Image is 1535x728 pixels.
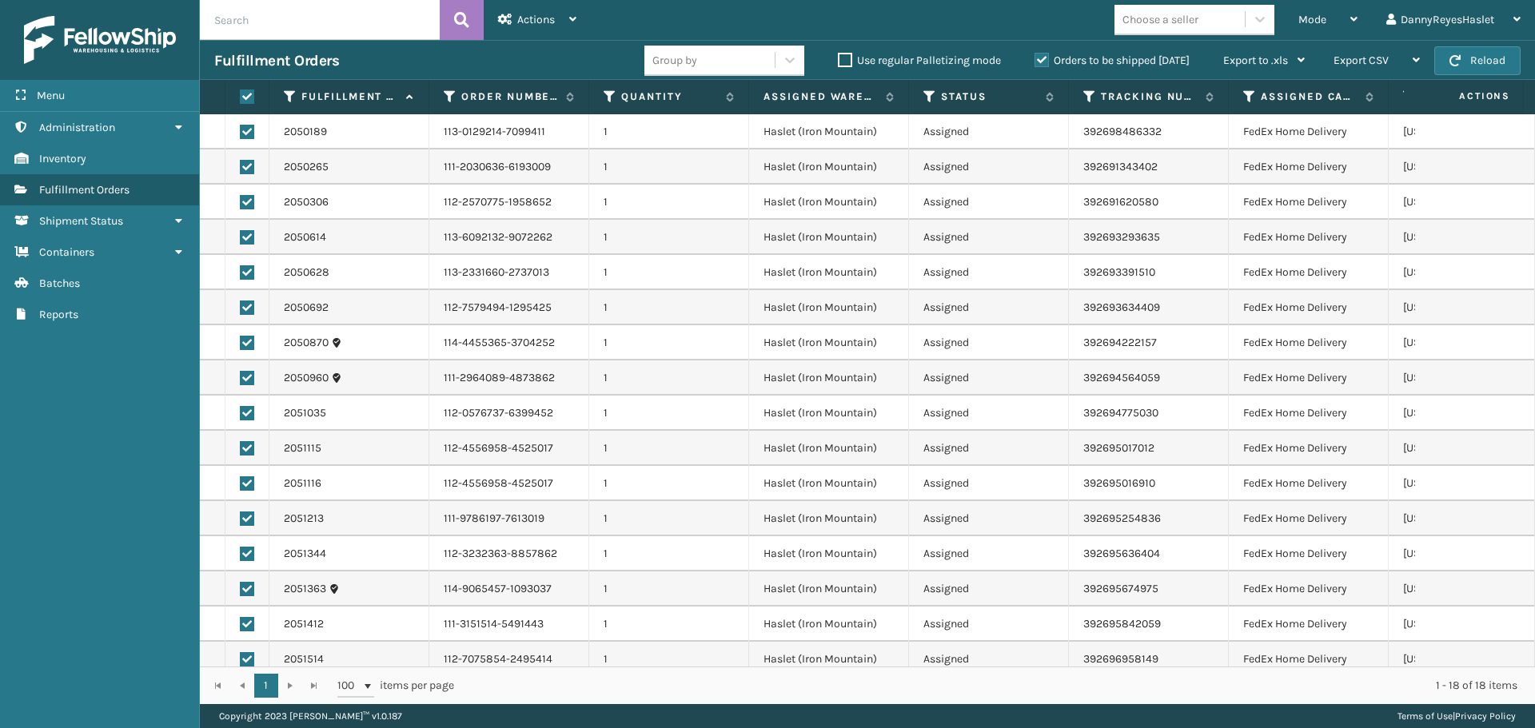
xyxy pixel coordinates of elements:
[429,501,589,536] td: 111-9786197-7613019
[1229,607,1389,642] td: FedEx Home Delivery
[621,90,718,104] label: Quantity
[39,152,86,165] span: Inventory
[749,642,909,677] td: Haslet (Iron Mountain)
[284,229,326,245] a: 2050614
[37,89,65,102] span: Menu
[1229,185,1389,220] td: FedEx Home Delivery
[1083,406,1158,420] a: 392694775030
[1083,230,1160,244] a: 392693293635
[461,90,558,104] label: Order Number
[1223,54,1288,67] span: Export to .xls
[1035,54,1190,67] label: Orders to be shipped [DATE]
[337,674,454,698] span: items per page
[39,214,123,228] span: Shipment Status
[254,674,278,698] a: 1
[909,431,1069,466] td: Assigned
[39,121,115,134] span: Administration
[909,255,1069,290] td: Assigned
[1229,220,1389,255] td: FedEx Home Delivery
[589,571,749,607] td: 1
[749,185,909,220] td: Haslet (Iron Mountain)
[909,290,1069,325] td: Assigned
[429,185,589,220] td: 112-2570775-1958652
[1229,360,1389,396] td: FedEx Home Delivery
[1083,441,1154,455] a: 392695017012
[1101,90,1198,104] label: Tracking Number
[749,255,909,290] td: Haslet (Iron Mountain)
[429,360,589,396] td: 111-2964089-4873862
[39,183,130,197] span: Fulfillment Orders
[1083,195,1158,209] a: 392691620580
[749,466,909,501] td: Haslet (Iron Mountain)
[909,114,1069,149] td: Assigned
[1083,300,1160,314] a: 392693634409
[284,124,327,140] a: 2050189
[1334,54,1389,67] span: Export CSV
[1083,582,1158,595] a: 392695674975
[429,642,589,677] td: 112-7075854-2495414
[214,51,339,70] h3: Fulfillment Orders
[284,265,329,280] a: 2050628
[749,536,909,571] td: Haslet (Iron Mountain)
[1229,466,1389,501] td: FedEx Home Delivery
[1229,114,1389,149] td: FedEx Home Delivery
[941,90,1038,104] label: Status
[1261,90,1358,104] label: Assigned Carrier Service
[909,571,1069,607] td: Assigned
[1229,290,1389,325] td: FedEx Home Delivery
[301,90,398,104] label: Fulfillment Order Id
[764,90,878,104] label: Assigned Warehouse
[749,431,909,466] td: Haslet (Iron Mountain)
[909,642,1069,677] td: Assigned
[909,501,1069,536] td: Assigned
[429,255,589,290] td: 113-2331660-2737013
[429,571,589,607] td: 114-9065457-1093037
[1229,255,1389,290] td: FedEx Home Delivery
[1229,149,1389,185] td: FedEx Home Delivery
[838,54,1001,67] label: Use regular Palletizing mode
[749,501,909,536] td: Haslet (Iron Mountain)
[589,466,749,501] td: 1
[652,52,697,69] div: Group by
[589,290,749,325] td: 1
[284,616,324,632] a: 2051412
[1083,511,1161,525] a: 392695254836
[1083,617,1161,631] a: 392695842059
[909,220,1069,255] td: Assigned
[24,16,176,64] img: logo
[476,678,1517,694] div: 1 - 18 of 18 items
[1298,13,1326,26] span: Mode
[749,220,909,255] td: Haslet (Iron Mountain)
[39,245,94,259] span: Containers
[589,149,749,185] td: 1
[1229,642,1389,677] td: FedEx Home Delivery
[1434,46,1521,75] button: Reload
[589,220,749,255] td: 1
[284,651,324,667] a: 2051514
[749,607,909,642] td: Haslet (Iron Mountain)
[1083,652,1158,666] a: 392696958149
[429,396,589,431] td: 112-0576737-6399452
[749,325,909,360] td: Haslet (Iron Mountain)
[749,571,909,607] td: Haslet (Iron Mountain)
[749,290,909,325] td: Haslet (Iron Mountain)
[284,194,329,210] a: 2050306
[749,149,909,185] td: Haslet (Iron Mountain)
[1397,704,1516,728] div: |
[517,13,555,26] span: Actions
[1455,710,1516,722] a: Privacy Policy
[589,431,749,466] td: 1
[1083,371,1160,384] a: 392694564059
[429,325,589,360] td: 114-4455365-3704252
[1083,336,1157,349] a: 392694222157
[1229,396,1389,431] td: FedEx Home Delivery
[284,159,329,175] a: 2050265
[589,114,749,149] td: 1
[589,360,749,396] td: 1
[284,370,329,386] a: 2050960
[909,149,1069,185] td: Assigned
[284,300,329,316] a: 2050692
[749,396,909,431] td: Haslet (Iron Mountain)
[429,431,589,466] td: 112-4556958-4525017
[1229,431,1389,466] td: FedEx Home Delivery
